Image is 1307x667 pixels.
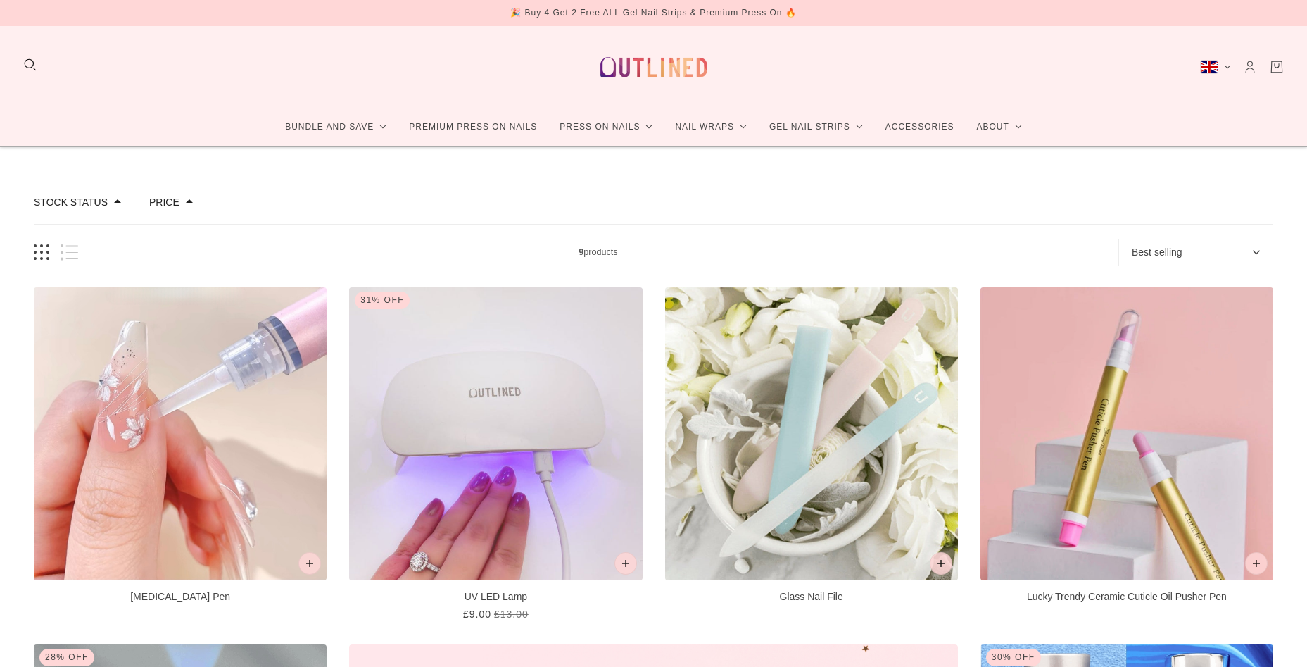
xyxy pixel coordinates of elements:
button: List view [61,244,78,261]
button: Filter by Price [149,197,179,207]
p: Lucky Trendy Ceramic Cuticle Oil Pusher Pen [980,590,1273,604]
a: Outlined [592,37,716,97]
b: 9 [579,247,583,257]
div: £13.00 [494,607,529,622]
a: About [965,108,1033,146]
a: Press On Nails [548,108,664,146]
div: 🎉 Buy 4 Get 2 Free ALL Gel Nail Strips & Premium Press On 🔥 [510,6,797,20]
div: £9.00 [463,607,491,622]
span: products [78,245,1118,260]
button: Grid view [34,244,49,261]
button: Best selling [1118,239,1273,266]
a: Glass Nail File [665,287,958,601]
a: UV LED Lamp [349,287,642,622]
p: Glass Nail File [665,590,958,604]
a: Account [1242,59,1258,75]
a: Gel Nail Strips [758,108,874,146]
p: UV LED Lamp [349,590,642,604]
button: Search [23,57,38,73]
button: Add to cart [930,552,952,575]
a: Premium Press On Nails [398,108,548,146]
button: Add to cart [614,552,637,575]
div: 28% Off [39,649,94,666]
div: 30% Off [986,649,1041,666]
button: Add to cart [1245,552,1268,575]
a: Nail Wraps [664,108,758,146]
p: [MEDICAL_DATA] Pen [34,590,327,604]
a: Lucky Trendy Ceramic Cuticle Oil Pusher Pen [980,287,1273,601]
a: Nail Removal Pen [34,287,327,601]
a: Cart [1269,59,1284,75]
a: Bundle and Save [274,108,398,146]
button: United Kingdom [1200,60,1231,74]
img: nail-removal-pen-accessories_700x.png [34,287,327,580]
button: Add to cart [298,552,321,575]
a: Accessories [874,108,966,146]
div: 31% Off [355,292,410,309]
button: Filter by Stock status [34,197,108,207]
